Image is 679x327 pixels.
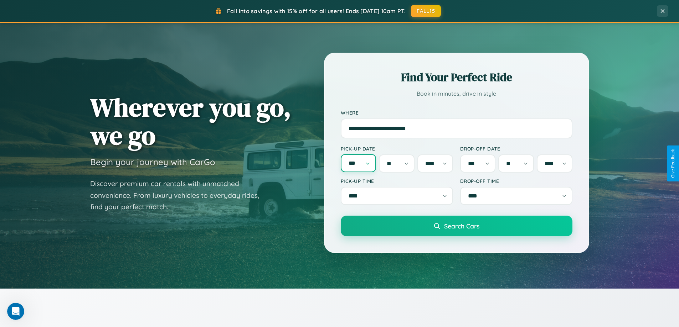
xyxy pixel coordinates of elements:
[227,7,406,15] span: Fall into savings with 15% off for all users! Ends [DATE] 10am PT.
[341,178,453,184] label: Pick-up Time
[460,146,572,152] label: Drop-off Date
[444,222,479,230] span: Search Cars
[90,93,291,149] h1: Wherever you go, we go
[341,216,572,236] button: Search Cars
[341,146,453,152] label: Pick-up Date
[341,69,572,85] h2: Find Your Perfect Ride
[90,178,268,213] p: Discover premium car rentals with unmatched convenience. From luxury vehicles to everyday rides, ...
[341,89,572,99] p: Book in minutes, drive in style
[670,149,675,178] div: Give Feedback
[411,5,441,17] button: FALL15
[7,303,24,320] iframe: Intercom live chat
[460,178,572,184] label: Drop-off Time
[90,157,215,167] h3: Begin your journey with CarGo
[341,110,572,116] label: Where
